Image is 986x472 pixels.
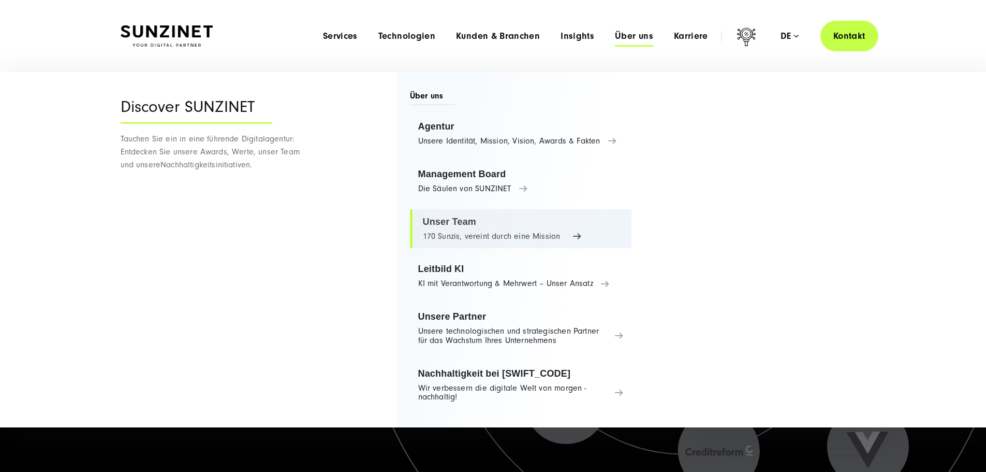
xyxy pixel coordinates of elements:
a: Agentur Unsere Identität, Mission, Vision, Awards & Fakten [410,114,632,153]
div: Discover SUNZINET [121,98,272,124]
a: Services [323,31,358,41]
a: Über uns [615,31,653,41]
a: Unsere Partner Unsere technologischen und strategischen Partner für das Wachstum Ihres Unternehmens [410,304,632,353]
span: Tauchen Sie ein in eine führende Digitalagentur: Entdecken Sie unsere Awards, Werte, unser Team u... [121,134,300,169]
a: Nachhaltigkeit bei [SWIFT_CODE] Wir verbessern die digitale Welt von morgen - nachhaltig! [410,361,632,410]
span: Über uns [410,90,456,105]
a: Unser Team 170 Sunzis, vereint durch eine Mission [410,209,632,249]
img: SUNZINET Full Service Digital Agentur [121,25,213,47]
a: Insights [561,31,594,41]
a: Management Board Die Säulen von SUNZINET [410,162,632,201]
a: Kontakt [820,21,878,51]
div: de [781,31,799,41]
div: Nachhaltigkeitsinitiativen. [121,72,315,427]
a: Kunden & Branchen [456,31,540,41]
a: Karriere [674,31,708,41]
a: Leitbild KI KI mit Verantwortung & Mehrwert – Unser Ansatz [410,256,632,296]
a: Technologien [378,31,435,41]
